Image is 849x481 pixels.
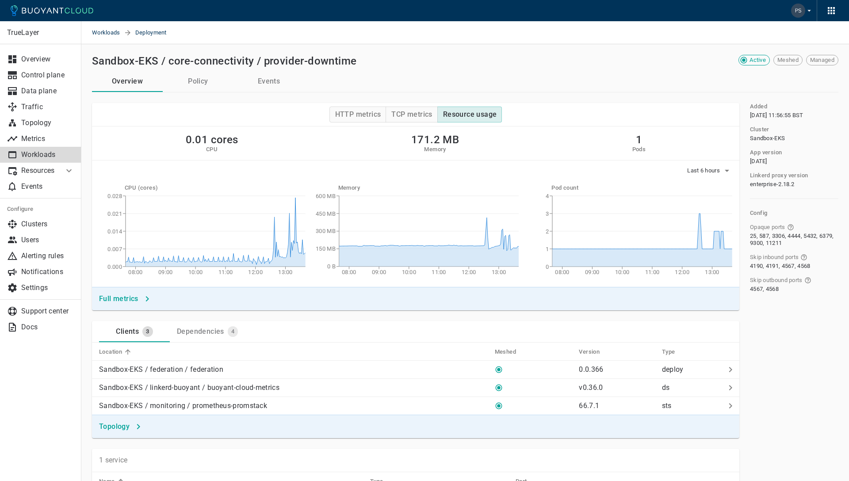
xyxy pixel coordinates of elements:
h5: Version [579,348,600,355]
span: 25, 587, 3306, 4444, 5432, 6379, 9300, 11211 [750,233,837,247]
tspan: 300 MB [316,228,336,235]
button: Policy [163,71,233,92]
tspan: 2 [546,228,549,235]
button: Full metrics [96,291,154,307]
tspan: 0 [546,263,549,270]
a: Clients3 [99,321,170,342]
h5: Added [750,103,767,110]
tspan: 10:00 [615,269,630,275]
span: Skip outbound ports [750,277,803,284]
button: TCP metrics [386,107,437,122]
button: Events [233,71,304,92]
h2: 171.2 MB [411,134,459,146]
tspan: 4 [546,193,549,199]
h2: 1 [632,134,646,146]
span: Managed [807,57,838,64]
p: Traffic [21,103,74,111]
tspan: 10:00 [188,269,203,275]
tspan: 450 MB [316,210,336,217]
div: Clients [112,324,139,336]
p: 1 service [99,456,128,465]
h5: Linkerd proxy version [750,172,808,179]
tspan: 600 MB [316,193,336,199]
button: Topology [96,419,145,435]
p: Control plane [21,71,74,80]
span: Location [99,348,134,356]
h2: Sandbox-EKS / core-connectivity / provider-downtime [92,55,356,67]
tspan: 08:00 [128,269,143,275]
tspan: 13:00 [278,269,293,275]
tspan: 09:00 [158,269,173,275]
p: Users [21,236,74,244]
h4: HTTP metrics [335,110,381,119]
p: sts [662,401,722,410]
tspan: 08:00 [555,269,570,275]
span: Version [579,348,611,356]
h5: Configure [7,206,74,213]
span: Deployment [135,21,177,44]
h5: Cluster [750,126,769,133]
p: 0.0.366 [579,365,603,374]
span: 4 [228,328,238,335]
h2: 0.01 cores [186,134,238,146]
h5: Meshed [495,348,516,355]
img: Patrik Singer [791,4,805,18]
svg: Ports that bypass the Linkerd proxy for outgoing connections [804,277,811,284]
tspan: 150 MB [316,246,336,252]
a: Overview [92,71,163,92]
tspan: 0.021 [107,210,122,217]
p: TrueLayer [7,28,74,37]
p: Alerting rules [21,252,74,260]
button: Last 6 hours [687,164,732,177]
tspan: 3 [546,210,549,217]
p: Events [21,182,74,191]
span: Skip inbound ports [750,254,799,261]
tspan: 09:00 [585,269,600,275]
h5: Memory [338,184,519,191]
span: 4190, 4191, 4567, 4568 [750,263,811,270]
tspan: 12:00 [248,269,263,275]
p: Metrics [21,134,74,143]
button: HTTP metrics [329,107,386,122]
span: Type [662,348,687,356]
tspan: 1 [546,246,549,252]
p: Data plane [21,87,74,95]
p: Settings [21,283,74,292]
tspan: 08:00 [342,269,356,275]
p: 66.7.1 [579,401,599,410]
button: Resource usage [437,107,502,122]
span: Meshed [495,348,528,356]
div: Dependencies [173,324,224,336]
p: Clusters [21,220,74,229]
a: Dependencies4 [170,321,245,342]
h5: Memory [411,146,459,153]
tspan: 0.014 [107,228,122,235]
span: Active [746,57,769,64]
p: ds [662,383,722,392]
tspan: 11:00 [645,269,660,275]
p: Sandbox-EKS / federation / federation [99,365,223,374]
p: deploy [662,365,722,374]
h5: Pods [632,146,646,153]
a: Workloads [92,21,124,44]
h4: Full metrics [99,294,138,303]
span: enterprise-2.18.2 [750,181,794,188]
p: Sandbox-EKS / monitoring / prometheus-promstack [99,401,267,410]
tspan: 11:00 [218,269,233,275]
p: v0.36.0 [579,383,603,392]
span: [DATE] [750,158,767,165]
p: Resources [21,166,57,175]
tspan: 11:00 [432,269,446,275]
svg: Ports that skip Linkerd protocol detection [787,224,794,231]
p: Workloads [21,150,74,159]
span: Last 6 hours [687,167,722,174]
span: Sandbox-EKS [750,135,785,142]
tspan: 12:00 [462,269,476,275]
svg: Ports that bypass the Linkerd proxy for incoming connections [800,254,807,261]
h5: Config [750,210,838,217]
